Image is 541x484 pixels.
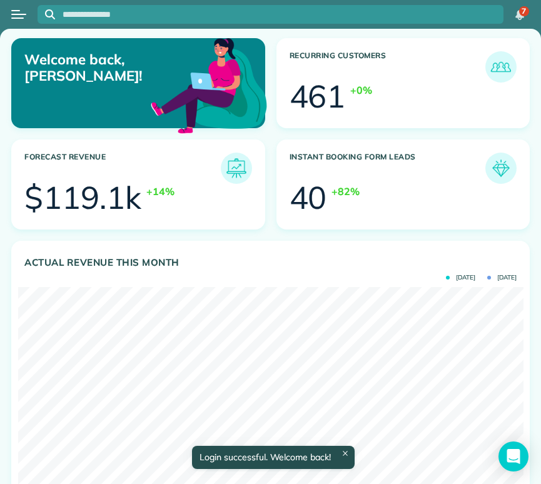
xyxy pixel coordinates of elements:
[24,51,183,84] p: Welcome back, [PERSON_NAME]!
[488,156,513,181] img: icon_form_leads-04211a6a04a5b2264e4ee56bc0799ec3eb69b7e499cbb523a139df1d13a81ae0.png
[24,153,221,184] h3: Forecast Revenue
[38,9,55,19] button: Focus search
[290,153,486,184] h3: Instant Booking Form Leads
[148,24,270,145] img: dashboard_welcome-42a62b7d889689a78055ac9021e634bf52bae3f8056760290aed330b23ab8690.png
[45,9,55,19] svg: Focus search
[224,156,249,181] img: icon_forecast_revenue-8c13a41c7ed35a8dcfafea3cbb826a0462acb37728057bba2d056411b612bbbe.png
[290,51,486,83] h3: Recurring Customers
[11,8,26,21] button: Open menu
[350,83,372,98] div: +0%
[446,275,475,281] span: [DATE]
[522,6,526,16] span: 7
[488,54,513,79] img: icon_recurring_customers-cf858462ba22bcd05b5a5880d41d6543d210077de5bb9ebc9590e49fd87d84ed.png
[24,257,517,268] h3: Actual Revenue this month
[24,182,141,213] div: $119.1k
[290,81,346,112] div: 461
[192,446,355,469] div: Login successful. Welcome back!
[487,275,517,281] span: [DATE]
[290,182,327,213] div: 40
[501,1,541,28] nav: Main
[507,1,533,29] div: 7 unread notifications
[146,184,174,199] div: +14%
[498,441,528,471] div: Open Intercom Messenger
[331,184,360,199] div: +82%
